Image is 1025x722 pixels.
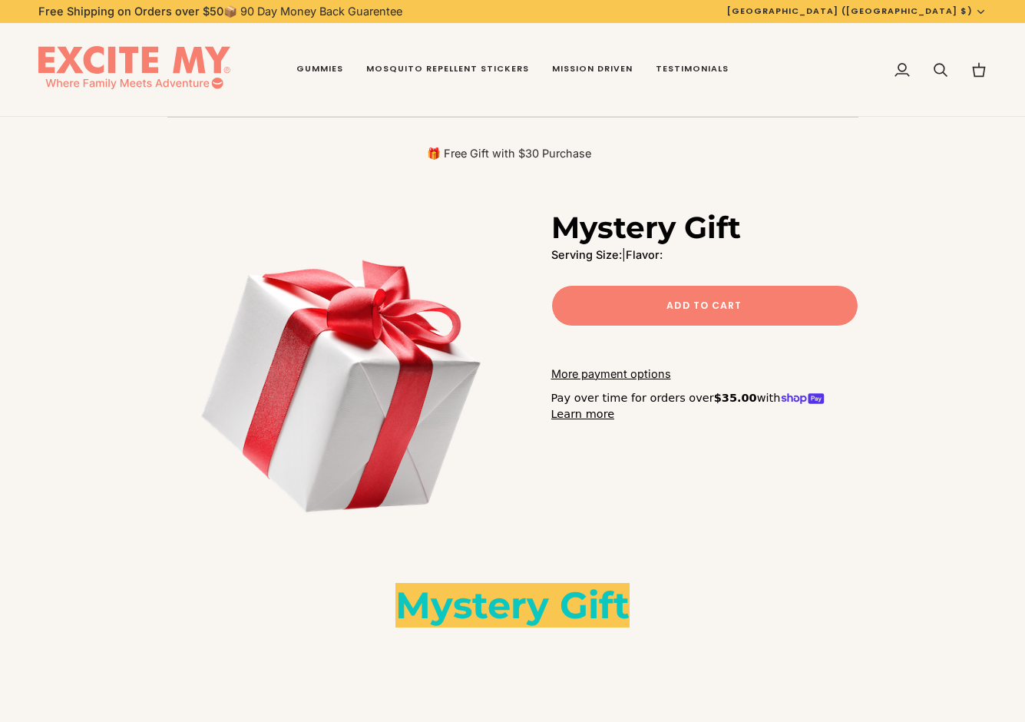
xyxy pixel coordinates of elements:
a: Testimonials [644,23,740,117]
p: 📦 90 Day Money Back Guarentee [38,3,402,20]
p: | [551,247,858,263]
strong: Flavor: [626,248,663,261]
strong: Serving Size: [551,248,622,261]
p: 🎁 Free Gift with $30 Purchase [167,146,851,161]
h1: Mystery Gift [551,209,741,247]
button: [GEOGRAPHIC_DATA] ([GEOGRAPHIC_DATA] $) [716,5,998,18]
span: Mosquito Repellent Stickers [366,63,529,75]
a: Mission Driven [541,23,644,117]
a: Mosquito Repellent Stickers [355,23,541,117]
img: EXCITE MY® [38,46,230,94]
span: Mystery [395,583,549,628]
span: Gift [560,583,630,628]
span: Testimonials [656,63,729,75]
strong: Free Shipping on Orders over $50 [38,5,223,18]
span: Mission Driven [552,63,633,75]
span: Gummies [296,63,343,75]
a: More payment options [551,366,858,383]
span: Add to Cart [666,299,742,313]
button: Add to Cart [551,285,858,326]
img: Mystery Gift [167,209,513,555]
a: Gummies [285,23,355,117]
